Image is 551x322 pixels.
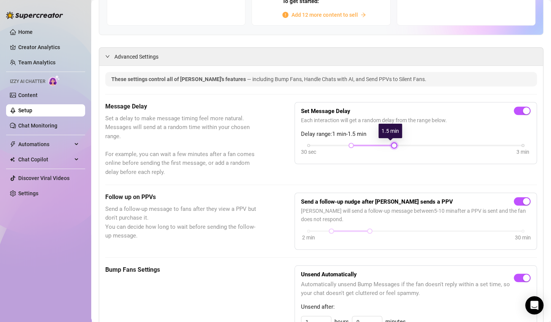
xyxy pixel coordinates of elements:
[291,11,358,19] span: Add 12 more content to sell
[361,12,366,18] span: arrow-right
[18,41,79,53] a: Creator Analytics
[18,123,57,129] a: Chat Monitoring
[18,59,55,65] a: Team Analytics
[105,114,256,177] span: Set a delay to make message timing feel more natural. Messages will send at a random time within ...
[114,53,158,61] span: Advanced Settings
[18,138,72,150] span: Automations
[105,265,256,274] h5: Bump Fans Settings
[301,280,514,298] span: Automatically unsend Bump Messages if the fan doesn't reply within a set time, so your chat doesn...
[525,296,543,314] div: Open Intercom Messenger
[18,29,33,35] a: Home
[48,75,60,86] img: AI Chatter
[18,107,32,113] a: Setup
[10,78,45,85] span: Izzy AI Chatter
[18,190,38,196] a: Settings
[105,193,256,202] h5: Follow up on PPVs
[18,153,72,166] span: Chat Copilot
[301,207,530,223] span: [PERSON_NAME] will send a follow-up message between 5 - 10 min after a PPV is sent and the fan do...
[10,141,16,147] span: thunderbolt
[10,157,15,162] img: Chat Copilot
[105,52,114,61] div: expanded
[301,198,453,205] strong: Send a follow-up nudge after [PERSON_NAME] sends a PPV
[515,233,531,242] div: 30 min
[301,130,530,139] span: Delay range: 1 min - 1.5 min
[301,271,357,278] strong: Unsend Automatically
[301,108,350,115] strong: Set Message Delay
[301,116,530,124] span: Each interaction will get a random delay from the range below.
[105,102,256,111] h5: Message Delay
[516,148,529,156] div: 3 min
[247,76,426,82] span: — including Bump Fans, Handle Chats with AI, and Send PPVs to Silent Fans.
[301,148,316,156] div: 30 sec
[105,54,110,59] span: expanded
[301,303,530,312] span: Unsend after:
[18,175,70,181] a: Discover Viral Videos
[18,92,38,98] a: Content
[111,76,247,82] span: These settings control all of [PERSON_NAME]'s features
[6,11,63,19] img: logo-BBDzfeDw.svg
[105,205,256,241] span: Send a follow-up message to fans after they view a PPV but don't purchase it. You can decide how ...
[302,233,315,242] div: 2 min
[282,12,288,18] span: info-circle
[378,124,402,138] div: 1.5 min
